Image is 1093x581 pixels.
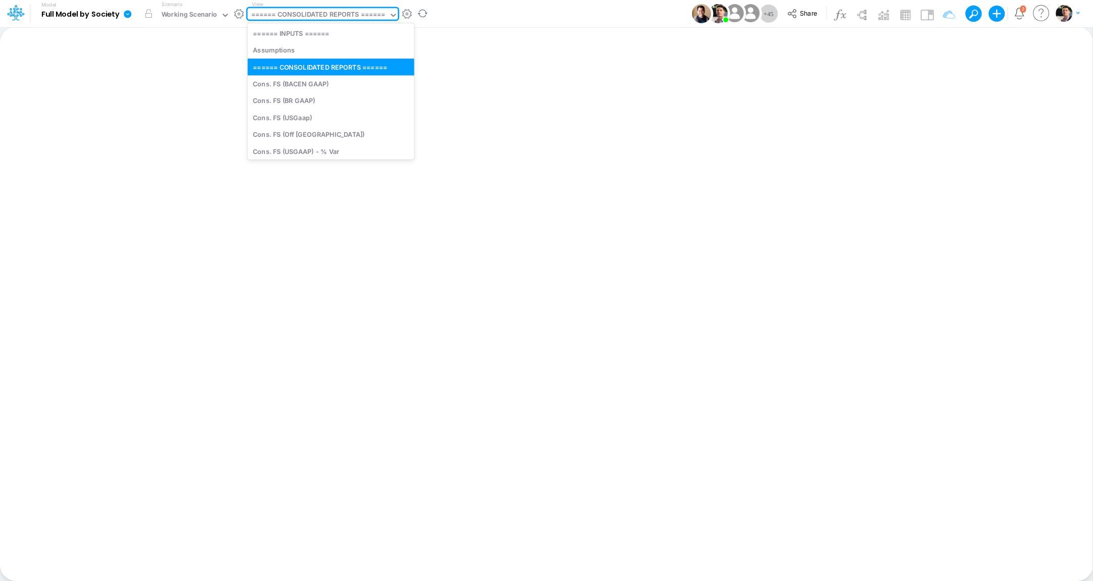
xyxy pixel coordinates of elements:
div: Cons. FS (Off [GEOGRAPHIC_DATA]) [248,126,414,143]
div: Working Scenario [161,10,217,21]
label: Scenario [161,1,182,8]
div: Cons. FS (BACEN GAAP) [248,75,414,92]
span: Share [800,9,817,17]
button: Share [782,6,824,22]
label: View [252,1,263,8]
div: Cons. FS (BR GAAP) [248,92,414,109]
a: Notifications [1014,8,1025,19]
b: Full Model by Society [41,10,120,19]
img: User Image Icon [723,2,746,25]
div: Cons. FS (USGaap) [248,109,414,126]
div: ====== CONSOLIDATED REPORTS ====== [248,59,414,75]
div: Assumptions [248,42,414,59]
div: 2 unread items [1022,7,1024,11]
div: ====== INPUTS ====== [248,25,414,41]
div: Cons. FS (USGAAP) - % Var [248,143,414,160]
img: User Image Icon [692,4,711,23]
img: User Image Icon [708,4,728,23]
span: + 45 [763,11,774,17]
label: Model [41,2,57,8]
div: ====== CONSOLIDATED REPORTS ====== [251,10,386,21]
img: User Image Icon [739,2,761,25]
